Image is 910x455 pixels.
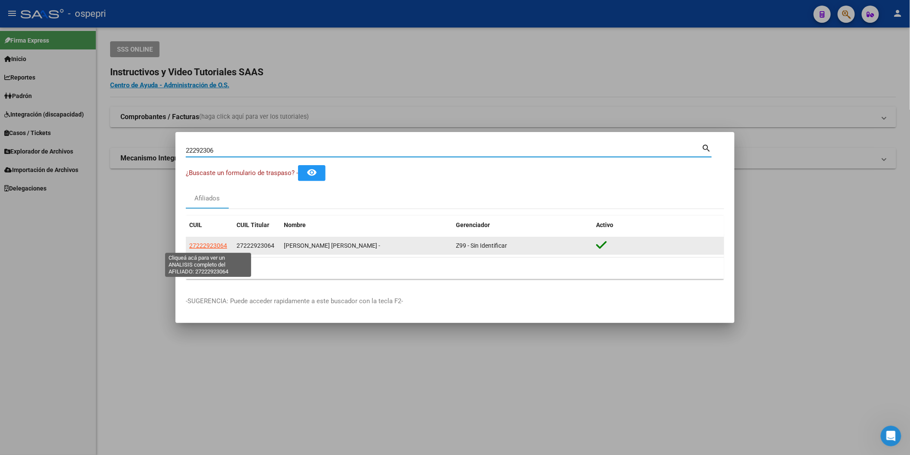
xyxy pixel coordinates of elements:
span: 27222923064 [237,242,274,249]
iframe: Intercom live chat [881,426,901,446]
span: CUIL Titular [237,221,269,228]
span: Z99 - Sin Identificar [456,242,507,249]
div: Afiliados [195,194,220,203]
div: [PERSON_NAME] [PERSON_NAME] - [284,241,449,251]
span: ¿Buscaste un formulario de traspaso? - [186,169,298,177]
p: -SUGERENCIA: Puede acceder rapidamente a este buscador con la tecla F2- [186,296,724,306]
span: 27222923064 [189,242,227,249]
datatable-header-cell: Nombre [280,216,452,234]
datatable-header-cell: CUIL Titular [233,216,280,234]
div: 1 total [186,258,724,279]
datatable-header-cell: Gerenciador [452,216,593,234]
span: CUIL [189,221,202,228]
mat-icon: remove_red_eye [307,167,317,178]
datatable-header-cell: Activo [593,216,724,234]
mat-icon: search [702,142,712,153]
span: Gerenciador [456,221,490,228]
datatable-header-cell: CUIL [186,216,233,234]
span: Activo [596,221,613,228]
span: Nombre [284,221,306,228]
